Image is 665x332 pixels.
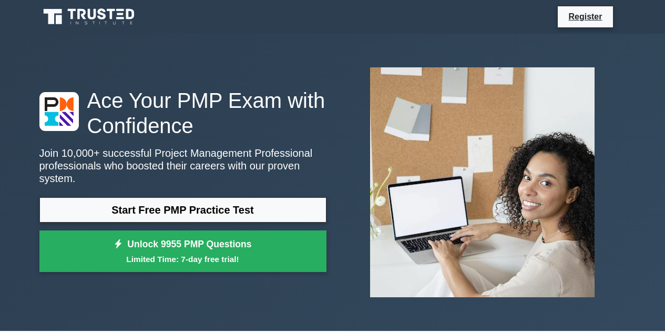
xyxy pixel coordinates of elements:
h1: Ace Your PMP Exam with Confidence [39,88,326,138]
a: Register [562,10,608,23]
small: Limited Time: 7-day free trial! [53,253,313,265]
a: Unlock 9955 PMP QuestionsLimited Time: 7-day free trial! [39,230,326,273]
p: Join 10,000+ successful Project Management Professional professionals who boosted their careers w... [39,147,326,185]
a: Start Free PMP Practice Test [39,197,326,223]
